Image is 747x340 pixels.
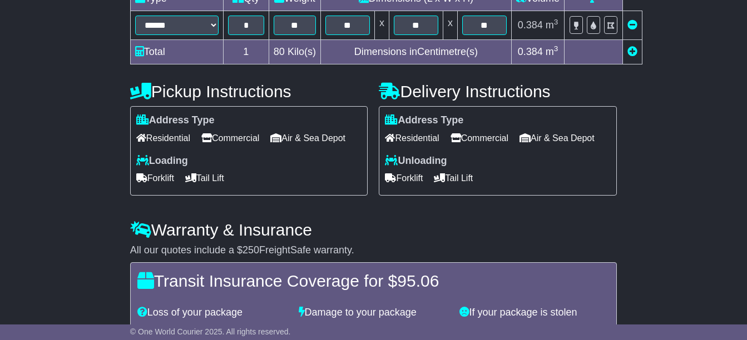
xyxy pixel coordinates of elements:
[385,169,423,187] span: Forklift
[137,272,610,290] h4: Transit Insurance Coverage for $
[546,19,558,31] span: m
[385,114,463,127] label: Address Type
[293,307,454,319] div: Damage to your package
[136,155,188,167] label: Loading
[130,40,223,64] td: Total
[379,82,617,101] h4: Delivery Instructions
[185,169,224,187] span: Tail Lift
[520,129,595,147] span: Air & Sea Depot
[136,169,174,187] span: Forklift
[132,307,293,319] div: Loss of your package
[518,46,543,57] span: 0.384
[243,244,259,256] span: 250
[385,129,439,147] span: Residential
[434,169,473,187] span: Tail Lift
[451,129,508,147] span: Commercial
[320,40,511,64] td: Dimensions in Centimetre(s)
[130,244,617,257] div: All our quotes include a $ FreightSafe warranty.
[269,40,320,64] td: Kilo(s)
[130,327,291,336] span: © One World Courier 2025. All rights reserved.
[274,46,285,57] span: 80
[136,114,215,127] label: Address Type
[627,19,637,31] a: Remove this item
[397,272,439,290] span: 95.06
[130,82,368,101] h4: Pickup Instructions
[554,44,558,53] sup: 3
[454,307,615,319] div: If your package is stolen
[374,11,389,40] td: x
[385,155,447,167] label: Unloading
[518,19,543,31] span: 0.384
[223,40,269,64] td: 1
[546,46,558,57] span: m
[136,129,190,147] span: Residential
[443,11,457,40] td: x
[201,129,259,147] span: Commercial
[130,221,617,239] h4: Warranty & Insurance
[554,18,558,26] sup: 3
[270,129,345,147] span: Air & Sea Depot
[627,46,637,57] a: Add new item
